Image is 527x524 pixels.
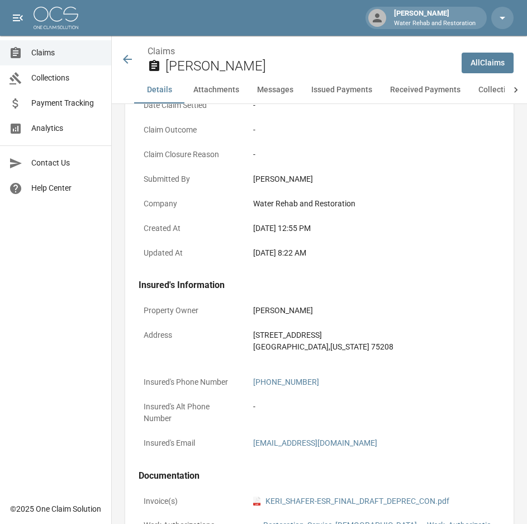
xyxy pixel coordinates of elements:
[253,149,495,160] div: -
[302,77,381,103] button: Issued Payments
[139,168,239,190] p: Submitted By
[31,182,102,194] span: Help Center
[139,95,239,116] p: Date Claim Settled
[139,490,239,512] p: Invoice(s)
[165,58,453,74] h2: [PERSON_NAME]
[253,438,377,447] a: [EMAIL_ADDRESS][DOMAIN_NAME]
[139,371,239,393] p: Insured's Phone Number
[139,300,239,322] p: Property Owner
[139,193,239,215] p: Company
[139,242,239,264] p: Updated At
[139,324,239,346] p: Address
[139,119,239,141] p: Claim Outcome
[253,329,495,341] div: [STREET_ADDRESS]
[31,157,102,169] span: Contact Us
[139,218,239,239] p: Created At
[10,503,101,514] div: © 2025 One Claim Solution
[31,47,102,59] span: Claims
[390,8,480,28] div: [PERSON_NAME]
[31,97,102,109] span: Payment Tracking
[139,432,239,454] p: Insured's Email
[7,7,29,29] button: open drawer
[139,144,239,166] p: Claim Closure Reason
[139,280,500,291] h4: Insured's Information
[148,46,175,56] a: Claims
[253,198,495,210] div: Water Rehab and Restoration
[253,341,495,353] div: [GEOGRAPHIC_DATA] , [US_STATE] 75208
[253,173,495,185] div: [PERSON_NAME]
[134,77,184,103] button: Details
[253,100,495,111] div: -
[31,122,102,134] span: Analytics
[248,77,302,103] button: Messages
[184,77,248,103] button: Attachments
[253,124,495,136] div: -
[394,19,476,29] p: Water Rehab and Restoration
[253,305,495,317] div: [PERSON_NAME]
[139,396,239,429] p: Insured's Alt Phone Number
[253,247,495,259] div: [DATE] 8:22 AM
[462,53,514,73] a: AllClaims
[148,45,453,58] nav: breadcrumb
[253,495,449,507] a: pdfKERI_SHAFER-ESR_FINAL_DRAFT_DEPREC_CON.pdf
[31,72,102,84] span: Collections
[253,377,319,386] a: [PHONE_NUMBER]
[139,470,500,481] h4: Documentation
[134,77,505,103] div: anchor tabs
[34,7,78,29] img: ocs-logo-white-transparent.png
[253,223,495,234] div: [DATE] 12:55 PM
[381,77,469,103] button: Received Payments
[253,401,495,413] div: -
